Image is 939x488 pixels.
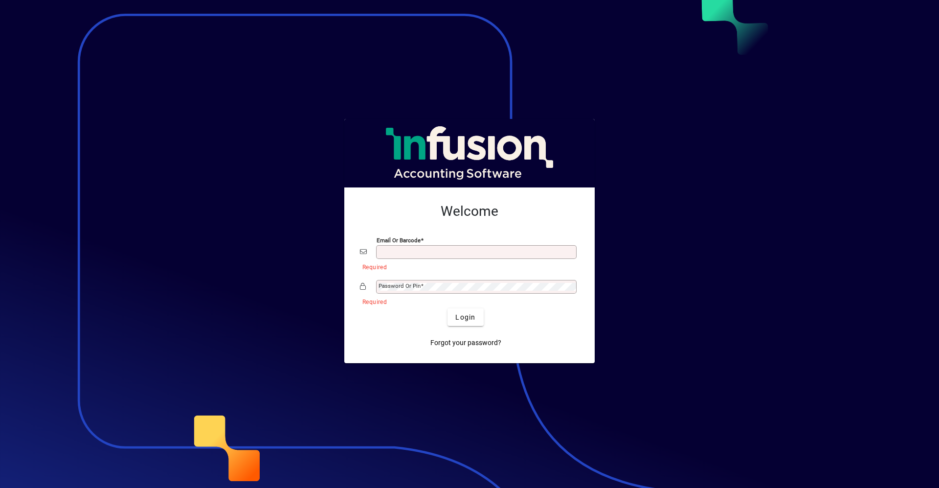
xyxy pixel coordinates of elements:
[447,308,483,326] button: Login
[362,261,571,272] mat-error: Required
[362,296,571,306] mat-error: Required
[455,312,475,323] span: Login
[360,203,579,220] h2: Welcome
[377,237,421,244] mat-label: Email or Barcode
[379,282,421,289] mat-label: Password or Pin
[430,338,501,348] span: Forgot your password?
[426,334,505,351] a: Forgot your password?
